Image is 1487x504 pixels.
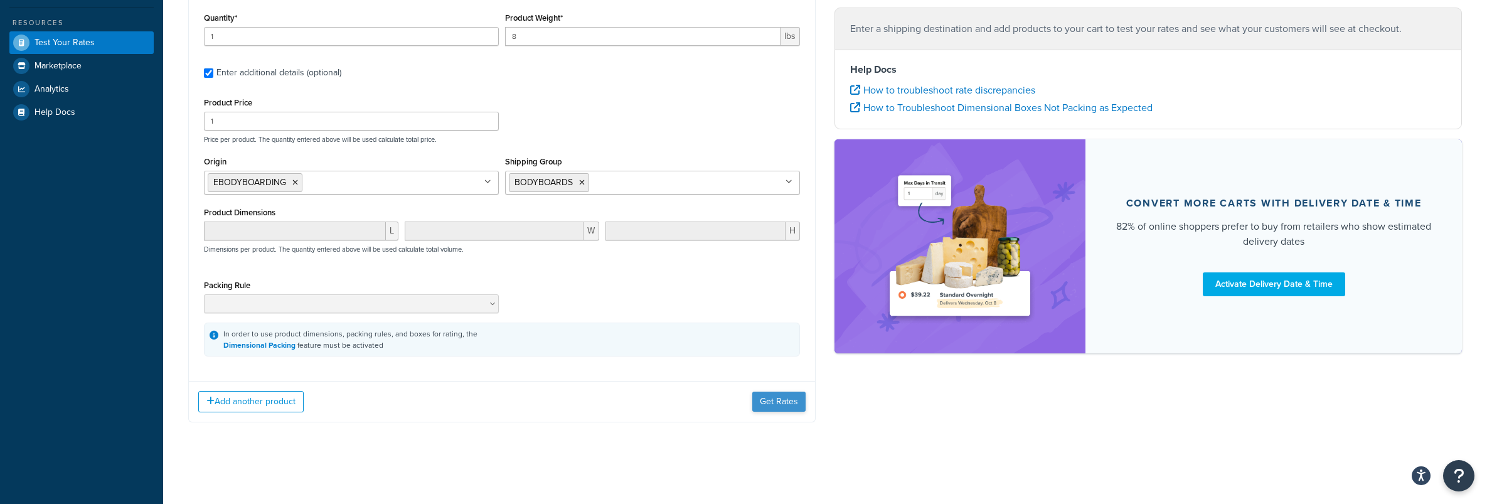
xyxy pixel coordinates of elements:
div: Resources [9,18,154,28]
button: Open Resource Center [1443,460,1474,491]
input: Enter additional details (optional) [204,68,213,78]
button: Add another product [198,391,304,412]
label: Packing Rule [204,281,250,290]
label: Product Price [204,98,252,107]
a: Test Your Rates [9,31,154,54]
span: BODYBOARDS [514,176,573,189]
div: In order to use product dimensions, packing rules, and boxes for rating, the feature must be acti... [223,328,477,351]
label: Shipping Group [505,157,562,166]
a: Analytics [9,78,154,100]
span: H [786,222,800,240]
label: Quantity* [204,13,237,23]
label: Product Weight* [505,13,563,23]
span: Analytics [35,84,69,95]
label: Origin [204,157,227,166]
span: EBODYBOARDING [213,176,286,189]
div: 82% of online shoppers prefer to buy from retailers who show estimated delivery dates [1116,219,1432,249]
span: lbs [781,27,800,46]
img: feature-image-ddt-36eae7f7280da8017bfb280eaccd9c446f90b1fe08728e4019434db127062ab4.png [882,158,1038,335]
span: Test Your Rates [35,38,95,48]
input: 0.0 [204,27,499,46]
label: Product Dimensions [204,208,275,217]
span: L [386,222,398,240]
span: W [584,222,599,240]
a: How to troubleshoot rate discrepancies [850,83,1035,97]
a: Marketplace [9,55,154,77]
span: Help Docs [35,107,75,118]
a: How to Troubleshoot Dimensional Boxes Not Packing as Expected [850,100,1153,115]
div: Enter additional details (optional) [216,64,341,82]
input: 0.00 [505,27,781,46]
span: Marketplace [35,61,82,72]
a: Dimensional Packing [223,340,296,351]
p: Dimensions per product. The quantity entered above will be used calculate total volume. [201,245,464,254]
h4: Help Docs [850,62,1446,77]
button: Get Rates [752,392,806,412]
a: Activate Delivery Date & Time [1203,272,1345,296]
p: Enter a shipping destination and add products to your cart to test your rates and see what your c... [850,20,1446,38]
p: Price per product. The quantity entered above will be used calculate total price. [201,135,803,144]
a: Help Docs [9,101,154,124]
div: Convert more carts with delivery date & time [1126,197,1422,210]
